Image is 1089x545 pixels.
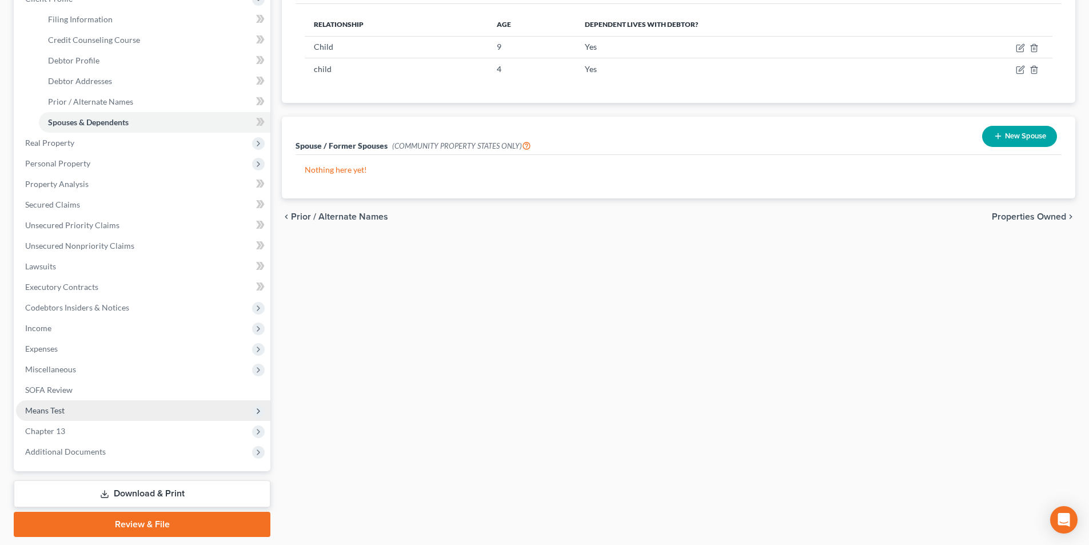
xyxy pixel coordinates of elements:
td: 9 [488,36,575,58]
span: Prior / Alternate Names [48,97,133,106]
a: Unsecured Nonpriority Claims [16,236,270,256]
span: Credit Counseling Course [48,35,140,45]
a: Filing Information [39,9,270,30]
span: Miscellaneous [25,364,76,374]
td: 4 [488,58,575,80]
td: Yes [576,58,930,80]
span: Unsecured Priority Claims [25,220,119,230]
a: Debtor Addresses [39,71,270,92]
th: Age [488,13,575,36]
span: Filing Information [48,14,113,24]
span: (COMMUNITY PROPERTY STATES ONLY) [392,141,531,150]
a: SOFA Review [16,380,270,400]
span: Property Analysis [25,179,89,189]
span: Spouse / Former Spouses [296,141,388,150]
a: Secured Claims [16,194,270,215]
i: chevron_left [282,212,291,221]
span: Secured Claims [25,200,80,209]
i: chevron_right [1066,212,1075,221]
span: Properties Owned [992,212,1066,221]
span: Personal Property [25,158,90,168]
p: Nothing here yet! [305,164,1052,176]
span: Debtor Addresses [48,76,112,86]
span: Expenses [25,344,58,353]
a: Property Analysis [16,174,270,194]
span: Income [25,323,51,333]
a: Review & File [14,512,270,537]
span: Prior / Alternate Names [291,212,388,221]
a: Prior / Alternate Names [39,92,270,112]
button: Properties Owned chevron_right [992,212,1075,221]
a: Credit Counseling Course [39,30,270,50]
a: Unsecured Priority Claims [16,215,270,236]
span: Codebtors Insiders & Notices [25,303,129,312]
span: Real Property [25,138,74,148]
button: New Spouse [982,126,1057,147]
span: Lawsuits [25,261,56,271]
td: Yes [576,36,930,58]
span: Spouses & Dependents [48,117,129,127]
span: Additional Documents [25,447,106,456]
a: Download & Print [14,480,270,507]
a: Debtor Profile [39,50,270,71]
td: child [305,58,488,80]
span: Debtor Profile [48,55,99,65]
div: Open Intercom Messenger [1050,506,1078,534]
span: SOFA Review [25,385,73,395]
td: Child [305,36,488,58]
span: Executory Contracts [25,282,98,292]
span: Chapter 13 [25,426,65,436]
a: Executory Contracts [16,277,270,297]
a: Lawsuits [16,256,270,277]
th: Dependent lives with debtor? [576,13,930,36]
span: Unsecured Nonpriority Claims [25,241,134,250]
span: Means Test [25,405,65,415]
a: Spouses & Dependents [39,112,270,133]
th: Relationship [305,13,488,36]
button: chevron_left Prior / Alternate Names [282,212,388,221]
